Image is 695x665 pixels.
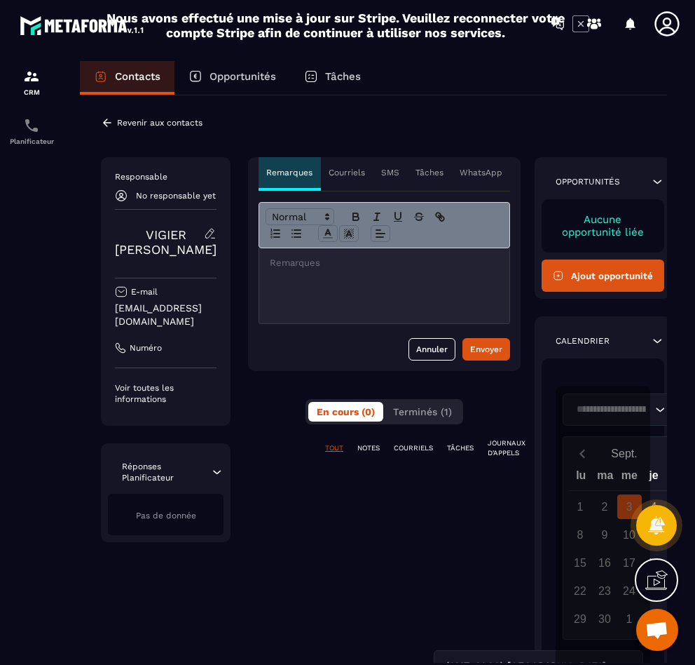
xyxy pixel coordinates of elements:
[394,443,433,453] p: COURRIELS
[636,609,678,651] a: Ouvrir le chat
[4,107,60,156] a: schedulerschedulerPlanificateur
[4,137,60,145] p: Planificateur
[4,58,60,107] a: formationformationCRM
[115,70,160,83] p: Contacts
[408,338,455,361] button: Annuler
[381,167,399,178] p: SMS
[174,61,290,95] a: Opportunités
[23,68,40,85] img: formation
[115,302,216,328] p: [EMAIL_ADDRESS][DOMAIN_NAME]
[4,88,60,96] p: CRM
[325,70,361,83] p: Tâches
[117,118,202,128] p: Revenir aux contacts
[115,171,216,182] p: Responsable
[80,61,174,95] a: Contacts
[642,466,666,490] div: je
[542,260,664,292] button: Ajout opportunité
[666,466,690,490] div: ve
[447,443,474,453] p: TÂCHES
[20,13,146,38] img: logo
[130,342,162,354] p: Numéro
[136,191,216,201] p: No responsable yet
[393,406,452,417] span: Terminés (1)
[136,511,196,520] span: Pas de donnée
[131,286,158,297] p: E-mail
[266,167,312,178] p: Remarques
[115,227,216,257] a: VIGIER [PERSON_NAME]
[317,406,375,417] span: En cours (0)
[642,607,666,631] div: 2
[415,167,443,178] p: Tâches
[357,443,380,453] p: NOTES
[488,438,525,458] p: JOURNAUX D'APPELS
[106,11,565,40] h2: Nous avons effectué une mise à jour sur Stripe. Veuillez reconnecter votre compte Stripe afin de ...
[290,61,375,95] a: Tâches
[308,402,383,422] button: En cours (0)
[115,382,216,405] p: Voir toutes les informations
[23,117,40,134] img: scheduler
[556,335,610,347] p: Calendrier
[556,176,620,187] p: Opportunités
[462,338,510,361] button: Envoyer
[209,70,276,83] p: Opportunités
[329,167,365,178] p: Courriels
[460,167,502,178] p: WhatsApp
[385,402,460,422] button: Terminés (1)
[325,443,343,453] p: TOUT
[122,461,210,483] p: Réponses Planificateur
[470,342,502,356] div: Envoyer
[556,213,650,239] p: Aucune opportunité liée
